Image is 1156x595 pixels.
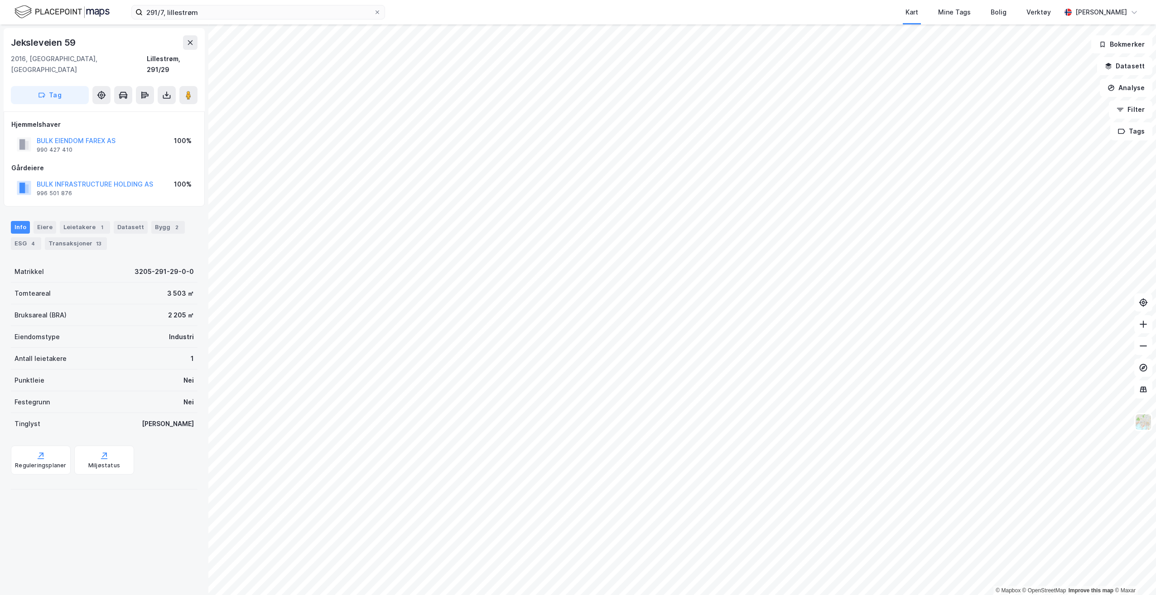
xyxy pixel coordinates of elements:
div: Antall leietakere [14,353,67,364]
div: Datasett [114,221,148,234]
div: 100% [174,135,192,146]
div: 3205-291-29-0-0 [135,266,194,277]
div: Punktleie [14,375,44,386]
img: Z [1135,413,1152,431]
button: Analyse [1100,79,1152,97]
div: 2 [172,223,181,232]
div: Tinglyst [14,418,40,429]
div: Nei [183,397,194,408]
button: Datasett [1097,57,1152,75]
div: 1 [191,353,194,364]
button: Tags [1110,122,1152,140]
div: Bruksareal (BRA) [14,310,67,321]
a: Mapbox [996,587,1021,594]
div: Bolig [991,7,1007,18]
div: 996 501 876 [37,190,72,197]
div: Bygg [151,221,185,234]
button: Filter [1109,101,1152,119]
a: Improve this map [1069,587,1113,594]
div: Festegrunn [14,397,50,408]
iframe: Chat Widget [1111,552,1156,595]
div: 4 [29,239,38,248]
div: 100% [174,179,192,190]
div: [PERSON_NAME] [142,418,194,429]
div: Tomteareal [14,288,51,299]
div: Gårdeiere [11,163,197,173]
div: 2 205 ㎡ [168,310,194,321]
div: 2016, [GEOGRAPHIC_DATA], [GEOGRAPHIC_DATA] [11,53,147,75]
div: 3 503 ㎡ [167,288,194,299]
input: Søk på adresse, matrikkel, gårdeiere, leietakere eller personer [143,5,374,19]
div: 1 [97,223,106,232]
div: Transaksjoner [45,237,107,250]
button: Tag [11,86,89,104]
div: Kart [906,7,918,18]
img: logo.f888ab2527a4732fd821a326f86c7f29.svg [14,4,110,20]
div: 990 427 410 [37,146,72,154]
div: Mine Tags [938,7,971,18]
div: Eiere [34,221,56,234]
a: OpenStreetMap [1022,587,1066,594]
div: Verktøy [1026,7,1051,18]
div: Matrikkel [14,266,44,277]
div: Nei [183,375,194,386]
div: Lillestrøm, 291/29 [147,53,197,75]
button: Bokmerker [1091,35,1152,53]
div: ESG [11,237,41,250]
div: 13 [94,239,103,248]
div: Reguleringsplaner [15,462,66,469]
div: [PERSON_NAME] [1075,7,1127,18]
div: Hjemmelshaver [11,119,197,130]
div: Eiendomstype [14,331,60,342]
div: Kontrollprogram for chat [1111,552,1156,595]
div: Industri [169,331,194,342]
div: Leietakere [60,221,110,234]
div: Jeksleveien 59 [11,35,77,50]
div: Miljøstatus [88,462,120,469]
div: Info [11,221,30,234]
